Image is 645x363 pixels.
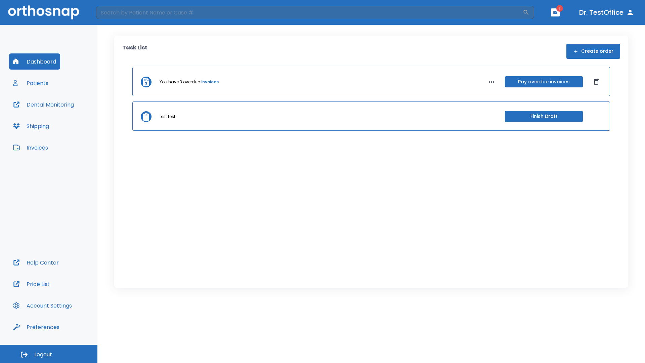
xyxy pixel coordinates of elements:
span: Logout [34,351,52,358]
button: Preferences [9,319,63,335]
button: Price List [9,276,54,292]
p: Task List [122,44,147,59]
button: Help Center [9,254,63,271]
p: You have 3 overdue [160,79,200,85]
button: Account Settings [9,297,76,314]
button: Dental Monitoring [9,96,78,113]
button: Pay overdue invoices [505,76,583,87]
input: Search by Patient Name or Case # [96,6,523,19]
button: Patients [9,75,52,91]
button: Dashboard [9,53,60,70]
button: Dismiss [591,77,602,87]
img: Orthosnap [8,5,79,19]
span: 1 [556,5,563,12]
button: Finish Draft [505,111,583,122]
button: Create order [566,44,620,59]
button: Dr. TestOffice [576,6,637,18]
p: test test [160,114,175,120]
button: Shipping [9,118,53,134]
a: invoices [201,79,219,85]
button: Invoices [9,139,52,156]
